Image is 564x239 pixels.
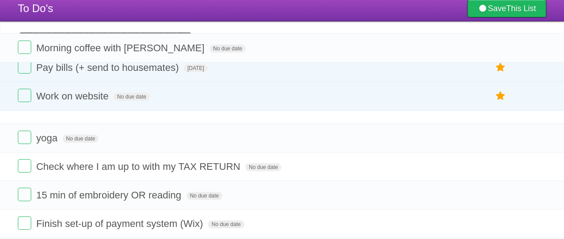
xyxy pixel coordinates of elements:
[113,93,149,101] span: No due date
[62,135,99,143] span: No due date
[18,188,31,201] label: Done
[506,4,536,13] b: This List
[184,64,208,72] span: [DATE]
[18,216,31,230] label: Done
[18,41,31,54] label: Done
[186,192,222,200] span: No due date
[18,159,31,173] label: Done
[36,132,60,144] span: yoga
[36,161,243,172] span: Check where I am up to with my TAX RETURN
[18,60,31,74] label: Done
[492,60,509,75] label: Star task
[18,131,31,144] label: Done
[18,2,53,14] span: To Do's
[208,220,244,228] span: No due date
[36,62,181,73] span: Pay bills (+ send to housemates)
[36,91,111,102] span: Work on website
[18,89,31,102] label: Done
[492,89,509,103] label: Star task
[36,218,205,229] span: Finish set-up of payment system (Wix)
[210,45,246,53] span: No due date
[36,42,206,54] span: Morning coffee with [PERSON_NAME]
[245,163,281,171] span: No due date
[36,190,183,201] span: 15 min of embroidery OR reading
